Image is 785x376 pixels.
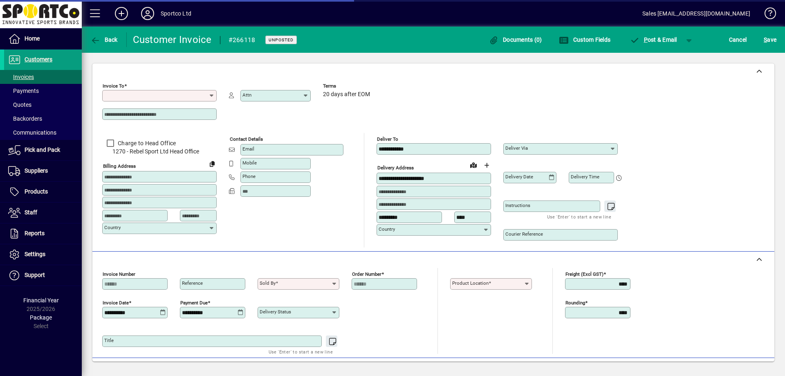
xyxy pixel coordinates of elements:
[4,244,82,265] a: Settings
[4,223,82,244] a: Reports
[505,174,533,180] mat-label: Delivery date
[489,36,542,43] span: Documents (0)
[25,209,37,216] span: Staff
[8,115,42,122] span: Backorders
[25,230,45,236] span: Reports
[487,32,544,47] button: Documents (0)
[8,74,34,80] span: Invoices
[4,70,82,84] a: Invoices
[467,158,480,171] a: View on map
[242,92,251,98] mat-label: Attn
[30,314,52,321] span: Package
[764,33,776,46] span: ave
[4,140,82,160] a: Pick and Pack
[25,188,48,195] span: Products
[4,98,82,112] a: Quotes
[229,34,256,47] div: #266118
[269,37,294,43] span: Unposted
[8,129,56,136] span: Communications
[547,212,611,221] mat-hint: Use 'Enter' to start a new line
[4,182,82,202] a: Products
[242,173,256,179] mat-label: Phone
[180,300,208,306] mat-label: Payment due
[4,265,82,286] a: Support
[242,146,254,152] mat-label: Email
[8,88,39,94] span: Payments
[762,32,778,47] button: Save
[559,36,610,43] span: Custom Fields
[161,7,191,20] div: Sportco Ltd
[25,146,60,153] span: Pick and Pack
[452,280,489,286] mat-label: Product location
[103,83,124,89] mat-label: Invoice To
[25,167,48,174] span: Suppliers
[626,32,681,47] button: Post & Email
[4,203,82,223] a: Staff
[182,280,203,286] mat-label: Reference
[260,309,291,315] mat-label: Delivery status
[758,2,775,28] a: Knowledge Base
[505,203,530,208] mat-label: Instructions
[25,251,45,257] span: Settings
[323,83,372,89] span: Terms
[565,271,603,277] mat-label: Freight (excl GST)
[4,29,82,49] a: Home
[269,347,333,356] mat-hint: Use 'Enter' to start a new line
[323,91,370,98] span: 20 days after EOM
[88,32,120,47] button: Back
[4,84,82,98] a: Payments
[480,159,493,172] button: Choose address
[104,225,121,230] mat-label: Country
[23,297,59,304] span: Financial Year
[116,139,176,147] label: Charge to Head Office
[102,147,217,156] span: 1270 - Rebel Sport Ltd Head Office
[565,300,585,306] mat-label: Rounding
[90,36,118,43] span: Back
[377,136,398,142] mat-label: Deliver To
[260,280,276,286] mat-label: Sold by
[505,231,543,237] mat-label: Courier Reference
[557,32,612,47] button: Custom Fields
[103,300,129,306] mat-label: Invoice date
[104,338,114,343] mat-label: Title
[135,6,161,21] button: Profile
[103,271,135,277] mat-label: Invoice number
[571,174,599,180] mat-label: Delivery time
[642,7,750,20] div: Sales [EMAIL_ADDRESS][DOMAIN_NAME]
[505,145,528,151] mat-label: Deliver via
[25,272,45,278] span: Support
[4,126,82,140] a: Communications
[379,226,395,232] mat-label: Country
[729,33,747,46] span: Cancel
[4,112,82,126] a: Backorders
[644,36,648,43] span: P
[133,33,212,46] div: Customer Invoice
[352,271,381,277] mat-label: Order number
[25,56,52,63] span: Customers
[8,101,31,108] span: Quotes
[206,157,219,170] button: Copy to Delivery address
[82,32,127,47] app-page-header-button: Back
[25,35,40,42] span: Home
[242,160,257,166] mat-label: Mobile
[108,6,135,21] button: Add
[630,36,677,43] span: ost & Email
[4,161,82,181] a: Suppliers
[727,32,749,47] button: Cancel
[764,36,767,43] span: S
